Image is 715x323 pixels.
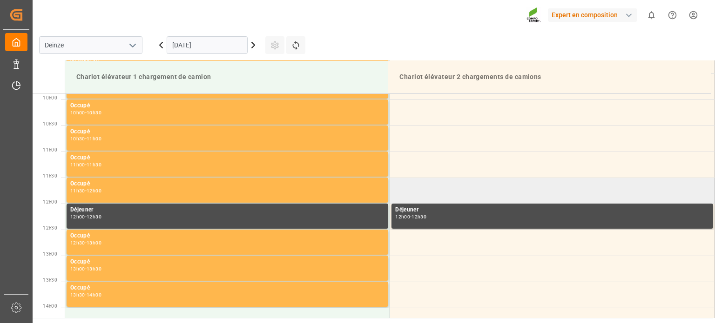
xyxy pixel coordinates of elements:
font: - [85,240,87,246]
button: Expert en composition [548,6,641,24]
font: Déjeuner [395,206,418,213]
input: Tapez pour rechercher/sélectionner [39,36,142,54]
font: Occupé [70,180,90,187]
font: 11h30 [70,188,85,194]
font: - [85,214,87,220]
font: 10h30 [43,121,57,126]
input: JJ.MM.AAAA [167,36,248,54]
font: 14h00 [43,303,57,309]
font: - [410,214,411,220]
button: afficher 0 nouvelles notifications [641,5,662,26]
font: Occupé [70,128,90,135]
font: 12h00 [70,214,85,220]
font: 11h30 [43,173,57,178]
font: 13h00 [70,266,85,272]
font: 11h00 [70,162,85,168]
font: - [85,266,87,272]
font: Occupé [70,154,90,161]
font: 10h00 [70,110,85,116]
font: 13h30 [70,292,85,298]
font: 14h00 [87,292,101,298]
font: Occupé [70,284,90,291]
button: Centre d'aide [662,5,683,26]
font: 13h00 [43,251,57,257]
font: 10h30 [70,136,85,142]
font: - [85,188,87,194]
font: Occupé [70,258,90,265]
font: 11h00 [87,136,101,142]
font: 12h30 [87,214,101,220]
font: 11h00 [43,147,57,152]
font: - [85,136,87,142]
font: 12h30 [411,214,426,220]
font: 13h30 [87,266,101,272]
font: 12h00 [87,188,101,194]
font: 10h00 [43,95,57,100]
font: Chariot élévateur 2 chargements de camions [399,73,541,80]
font: 10h30 [87,110,101,116]
font: - [85,110,87,116]
img: Screenshot%202023-09-29%20at%2010.02.21.png_1712312052.png [526,7,541,23]
font: 13h30 [43,277,57,283]
font: - [85,292,87,298]
font: 12h30 [43,225,57,231]
font: Occupé [70,232,90,239]
font: Déjeuner [70,206,94,213]
font: - [85,162,87,168]
font: 12h00 [395,214,410,220]
font: Expert en composition [552,11,618,19]
font: 12h30 [70,240,85,246]
button: ouvrir le menu [125,38,139,53]
font: 11h30 [87,162,101,168]
font: Occupé [70,102,90,109]
font: Chariot élévateur 1 chargement de camion [76,73,211,80]
font: 12h00 [43,199,57,204]
font: 13h00 [87,240,101,246]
